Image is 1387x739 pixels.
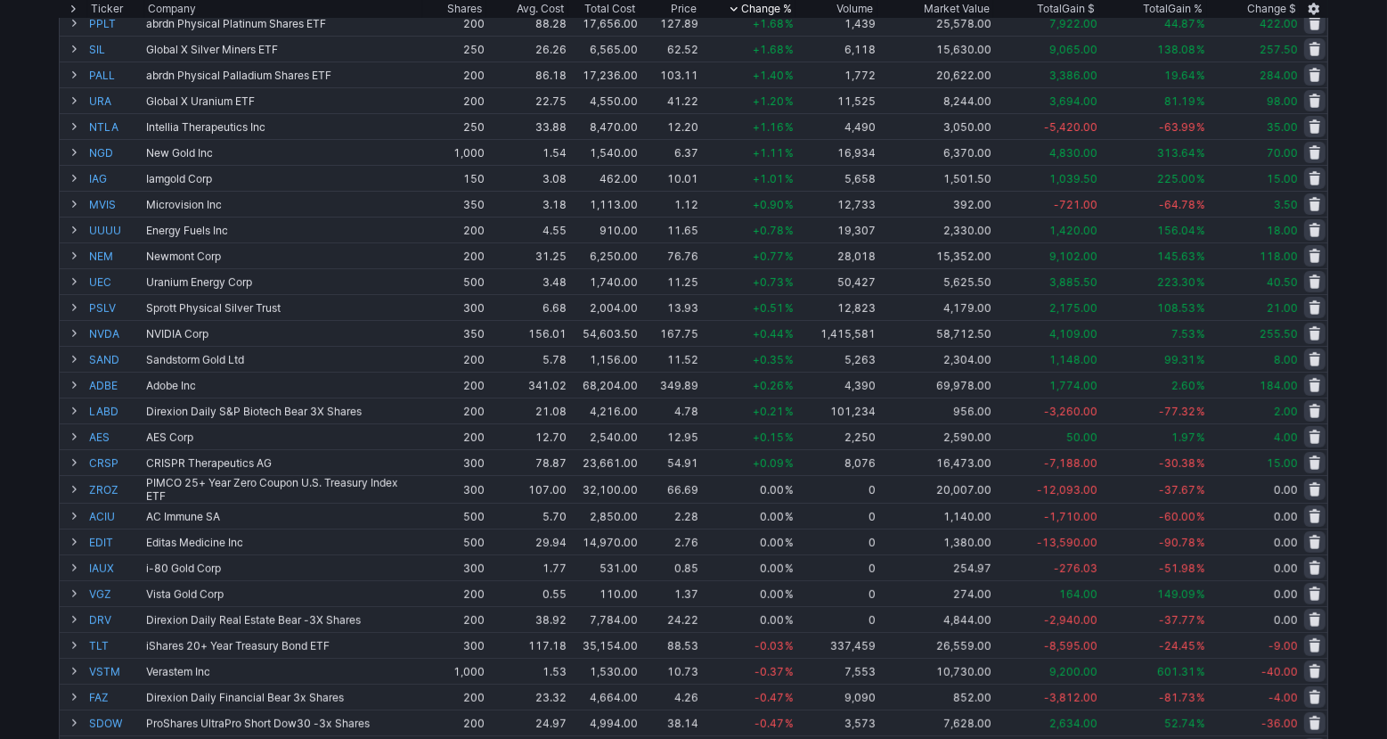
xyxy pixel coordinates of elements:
[753,353,784,366] span: +0.35
[640,423,700,449] td: 12.95
[89,88,143,113] a: URA
[89,398,143,423] a: LABD
[89,295,143,320] a: PSLV
[753,224,784,237] span: +0.78
[146,43,420,56] div: Global X Silver Miners ETF
[795,398,877,423] td: 101,234
[146,172,420,185] div: Iamgold Corp
[877,503,994,529] td: 1,140.00
[422,87,486,113] td: 200
[785,431,794,444] span: %
[1260,327,1298,341] span: 255.50
[1274,198,1298,211] span: 3.50
[785,353,794,366] span: %
[877,320,994,346] td: 58,712.50
[146,198,420,211] div: Microvision Inc
[486,191,568,217] td: 3.18
[422,62,486,87] td: 200
[89,114,143,139] a: NTLA
[640,113,700,139] td: 12.20
[146,94,420,108] div: Global X Uranium ETF
[877,475,994,503] td: 20,007.00
[89,347,143,372] a: SAND
[877,87,994,113] td: 8,244.00
[640,191,700,217] td: 1.12
[146,301,420,315] div: Sprott Physical Silver Trust
[146,250,420,263] div: Newmont Corp
[753,405,784,418] span: +0.21
[89,321,143,346] a: NVDA
[422,398,486,423] td: 200
[1049,69,1097,82] span: 3,386.00
[1159,198,1195,211] span: -64.78
[422,346,486,372] td: 200
[568,268,640,294] td: 1,740.00
[640,217,700,242] td: 11.65
[89,62,143,87] a: PALL
[640,449,700,475] td: 54.91
[1044,510,1097,523] span: -1,710.00
[486,268,568,294] td: 3.48
[1049,250,1097,263] span: 9,102.00
[1037,536,1097,549] span: -13,590.00
[486,529,568,554] td: 29.94
[785,250,794,263] span: %
[753,146,784,160] span: +1.11
[146,476,420,503] div: PIMCO 25+ Year Zero Coupon U.S. Treasury Index ETF
[640,87,700,113] td: 41.22
[486,372,568,398] td: 341.02
[1164,353,1195,366] span: 99.31
[795,346,877,372] td: 5,263
[785,301,794,315] span: %
[640,372,700,398] td: 349.89
[1044,456,1097,470] span: -7,188.00
[1196,483,1205,497] span: %
[1260,43,1298,56] span: 257.50
[877,165,994,191] td: 1,501.50
[1196,405,1205,418] span: %
[877,449,994,475] td: 16,473.00
[486,449,568,475] td: 78.87
[753,456,784,470] span: +0.09
[89,710,143,735] a: SDOW
[1157,301,1195,315] span: 108.53
[760,536,784,549] span: 0.00
[640,62,700,87] td: 103.11
[785,327,794,341] span: %
[785,146,794,160] span: %
[877,268,994,294] td: 5,625.50
[1196,250,1205,263] span: %
[568,346,640,372] td: 1,156.00
[1157,43,1195,56] span: 138.08
[89,607,143,632] a: DRV
[568,529,640,554] td: 14,970.00
[568,503,640,529] td: 2,850.00
[795,503,877,529] td: 0
[640,165,700,191] td: 10.01
[795,139,877,165] td: 16,934
[877,36,994,62] td: 15,630.00
[795,242,877,268] td: 28,018
[877,346,994,372] td: 2,304.00
[422,36,486,62] td: 250
[89,450,143,475] a: CRSP
[146,456,420,470] div: CRISPR Therapeutics AG
[1267,301,1298,315] span: 21.00
[486,87,568,113] td: 22.75
[422,191,486,217] td: 350
[146,275,420,289] div: Uranium Energy Corp
[1196,43,1205,56] span: %
[1196,301,1205,315] span: %
[1260,379,1298,392] span: 184.00
[486,139,568,165] td: 1.54
[795,113,877,139] td: 4,490
[568,165,640,191] td: 462.00
[568,320,640,346] td: 54,603.50
[795,165,877,191] td: 5,658
[1164,69,1195,82] span: 19.64
[760,483,784,497] span: 0.00
[877,191,994,217] td: 392.00
[1044,120,1097,134] span: -5,420.00
[640,268,700,294] td: 11.25
[1044,405,1097,418] span: -3,260.00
